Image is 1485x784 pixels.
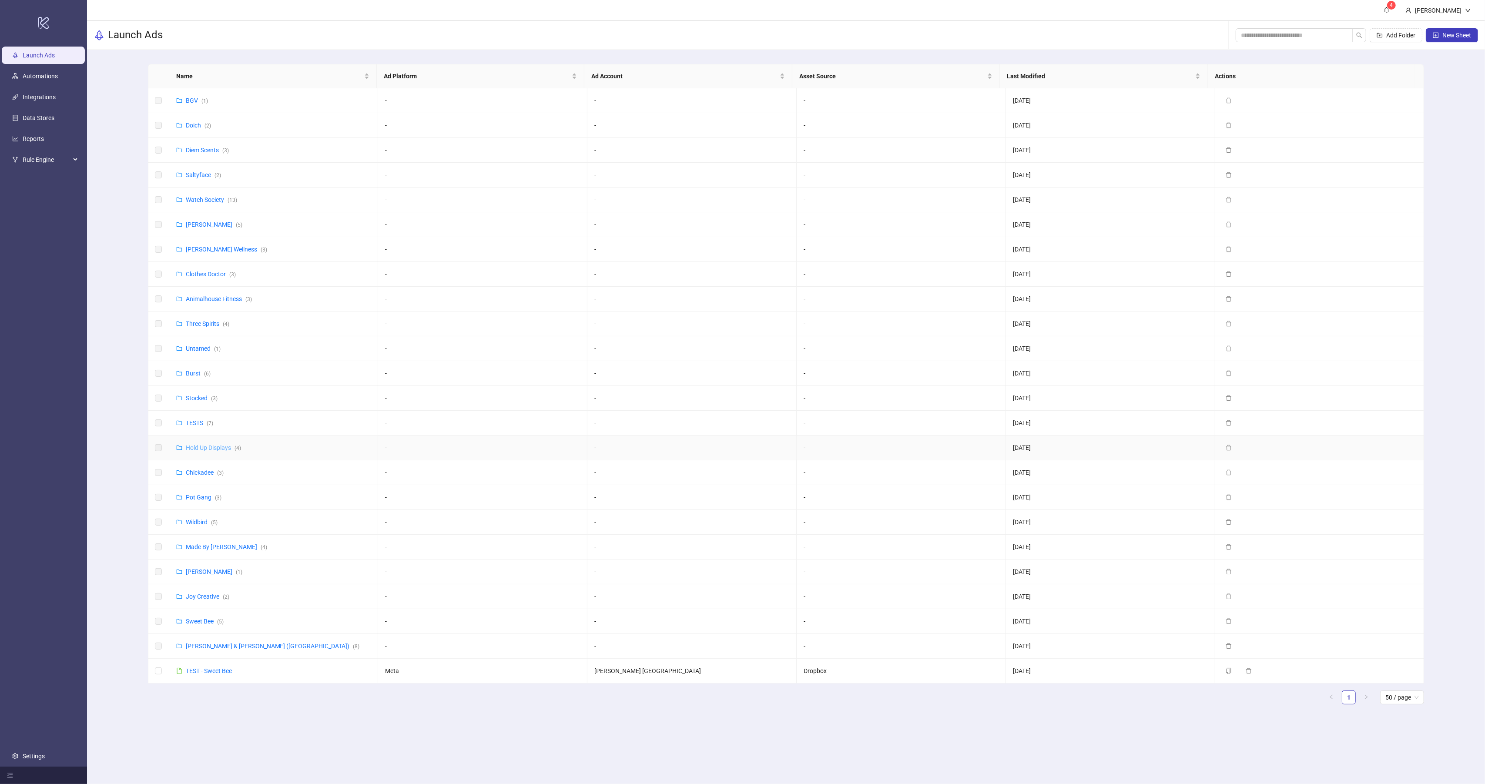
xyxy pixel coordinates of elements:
[186,494,221,501] a: Pot Gang(3)
[587,138,797,163] td: -
[1007,71,1193,81] span: Last Modified
[1384,7,1390,13] span: bell
[1426,28,1478,42] button: New Sheet
[186,593,229,600] a: Joy Creative(2)
[186,345,221,352] a: Untamed(1)
[797,584,1006,609] td: -
[7,772,13,778] span: menu-fold
[176,172,182,178] span: folder
[186,171,221,178] a: Saltyface(2)
[108,28,163,42] h3: Launch Ads
[186,667,232,674] a: TEST - Sweet Bee
[1370,28,1422,42] button: Add Folder
[587,609,797,634] td: -
[1342,690,1356,704] li: 1
[797,262,1006,287] td: -
[797,510,1006,535] td: -
[797,535,1006,560] td: -
[587,188,797,212] td: -
[797,609,1006,634] td: -
[378,138,587,163] td: -
[211,519,218,526] span: ( 5 )
[1329,694,1334,700] span: left
[587,535,797,560] td: -
[587,163,797,188] td: -
[378,212,587,237] td: -
[186,196,237,203] a: Watch Society(13)
[186,395,218,402] a: Stocked(3)
[587,460,797,485] td: -
[176,420,182,426] span: folder
[587,336,797,361] td: -
[378,485,587,510] td: -
[797,287,1006,312] td: -
[1006,188,1215,212] td: [DATE]
[797,212,1006,237] td: -
[1006,237,1215,262] td: [DATE]
[587,584,797,609] td: -
[1006,609,1215,634] td: [DATE]
[797,560,1006,584] td: -
[23,135,44,142] a: Reports
[228,197,237,203] span: ( 13 )
[236,222,242,228] span: ( 5 )
[1006,212,1215,237] td: [DATE]
[384,71,570,81] span: Ad Platform
[204,123,211,129] span: ( 2 )
[176,593,182,600] span: folder
[587,88,797,113] td: -
[12,157,18,163] span: fork
[587,510,797,535] td: -
[1377,32,1383,38] span: folder-add
[1226,370,1232,376] span: delete
[587,560,797,584] td: -
[1006,138,1215,163] td: [DATE]
[1226,569,1232,575] span: delete
[797,659,1006,683] td: Dropbox
[1405,7,1411,13] span: user
[1226,172,1232,178] span: delete
[186,618,224,625] a: Sweet Bee(5)
[591,71,778,81] span: Ad Account
[1226,246,1232,252] span: delete
[176,122,182,128] span: folder
[1226,147,1232,153] span: delete
[23,52,55,59] a: Launch Ads
[378,386,587,411] td: -
[176,445,182,451] span: folder
[1006,287,1215,312] td: [DATE]
[378,411,587,436] td: -
[1006,411,1215,436] td: [DATE]
[217,470,224,476] span: ( 3 )
[1006,560,1215,584] td: [DATE]
[23,151,70,168] span: Rule Engine
[587,361,797,386] td: -
[587,411,797,436] td: -
[587,312,797,336] td: -
[176,147,182,153] span: folder
[1006,659,1215,683] td: [DATE]
[378,584,587,609] td: -
[1006,510,1215,535] td: [DATE]
[584,64,792,88] th: Ad Account
[201,98,208,104] span: ( 1 )
[214,346,221,352] span: ( 1 )
[587,634,797,659] td: -
[186,444,241,451] a: Hold Up Displays(4)
[587,436,797,460] td: -
[587,485,797,510] td: -
[378,163,587,188] td: -
[186,295,252,302] a: Animalhouse Fitness(3)
[378,510,587,535] td: -
[215,172,221,178] span: ( 2 )
[1465,7,1471,13] span: down
[1226,395,1232,401] span: delete
[1006,336,1215,361] td: [DATE]
[1226,519,1232,525] span: delete
[1386,32,1415,39] span: Add Folder
[587,262,797,287] td: -
[378,237,587,262] td: -
[1006,163,1215,188] td: [DATE]
[236,569,242,575] span: ( 1 )
[235,445,241,451] span: ( 4 )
